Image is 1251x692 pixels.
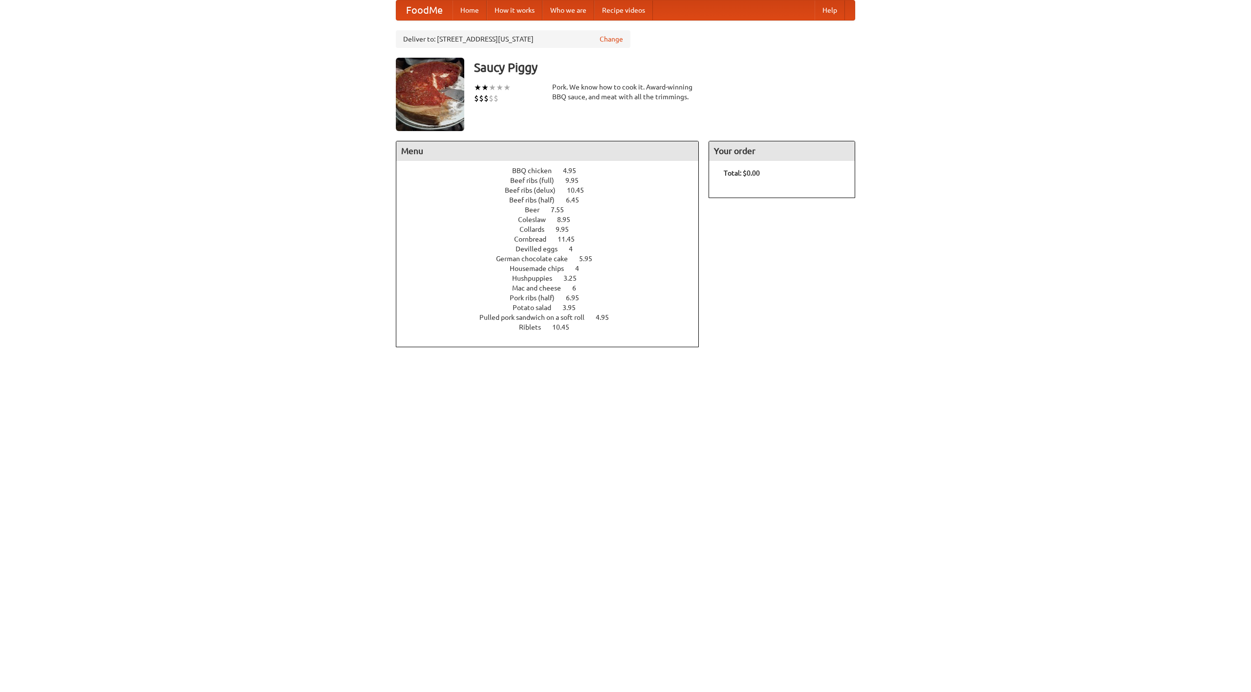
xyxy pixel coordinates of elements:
li: $ [484,93,489,104]
span: 4 [575,265,589,272]
span: Beer [525,206,549,214]
a: Housemade chips 4 [510,265,597,272]
a: Coleslaw 8.95 [518,216,588,223]
a: Beef ribs (delux) 10.45 [505,186,602,194]
span: Pulled pork sandwich on a soft roll [479,313,594,321]
a: How it works [487,0,542,20]
a: Mac and cheese 6 [512,284,594,292]
span: 4.95 [596,313,619,321]
a: Pulled pork sandwich on a soft roll 4.95 [479,313,627,321]
h4: Your order [709,141,855,161]
a: Beer 7.55 [525,206,582,214]
span: 4.95 [563,167,586,175]
li: ★ [474,82,481,93]
span: Pork ribs (half) [510,294,564,302]
span: BBQ chicken [512,167,561,175]
span: 6 [572,284,586,292]
span: Coleslaw [518,216,556,223]
span: Beef ribs (delux) [505,186,565,194]
span: 6.95 [566,294,589,302]
span: Housemade chips [510,265,574,272]
span: 7.55 [551,206,574,214]
h3: Saucy Piggy [474,58,855,77]
li: $ [479,93,484,104]
span: 4 [569,245,582,253]
li: ★ [489,82,496,93]
div: Pork. We know how to cook it. Award-winning BBQ sauce, and meat with all the trimmings. [552,82,699,102]
span: Beef ribs (half) [509,196,564,204]
span: 6.45 [566,196,589,204]
a: Who we are [542,0,594,20]
span: Potato salad [513,304,561,312]
a: German chocolate cake 5.95 [496,255,610,263]
span: 9.95 [565,177,588,184]
li: ★ [496,82,503,93]
li: $ [489,93,494,104]
a: Pork ribs (half) 6.95 [510,294,597,302]
span: 3.95 [562,304,585,312]
span: 11.45 [558,235,584,243]
a: Recipe videos [594,0,653,20]
a: Collards 9.95 [519,225,587,233]
span: 3.25 [563,274,586,282]
h4: Menu [396,141,698,161]
span: Devilled eggs [516,245,567,253]
span: German chocolate cake [496,255,578,263]
a: FoodMe [396,0,453,20]
a: Devilled eggs 4 [516,245,591,253]
a: Help [815,0,845,20]
span: Hushpuppies [512,274,562,282]
span: Cornbread [514,235,556,243]
span: Collards [519,225,554,233]
a: Home [453,0,487,20]
li: $ [474,93,479,104]
a: Potato salad 3.95 [513,304,594,312]
img: angular.jpg [396,58,464,131]
li: $ [494,93,498,104]
a: BBQ chicken 4.95 [512,167,594,175]
a: Beef ribs (half) 6.45 [509,196,597,204]
a: Riblets 10.45 [519,323,587,331]
a: Cornbread 11.45 [514,235,593,243]
a: Hushpuppies 3.25 [512,274,595,282]
span: 10.45 [567,186,594,194]
span: 10.45 [552,323,579,331]
li: ★ [503,82,511,93]
span: Beef ribs (full) [510,177,564,184]
span: 9.95 [556,225,579,233]
span: 5.95 [579,255,602,263]
b: Total: $0.00 [724,169,760,177]
a: Change [600,34,623,44]
span: Mac and cheese [512,284,571,292]
span: Riblets [519,323,551,331]
span: 8.95 [557,216,580,223]
div: Deliver to: [STREET_ADDRESS][US_STATE] [396,30,630,48]
a: Beef ribs (full) 9.95 [510,177,597,184]
li: ★ [481,82,489,93]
